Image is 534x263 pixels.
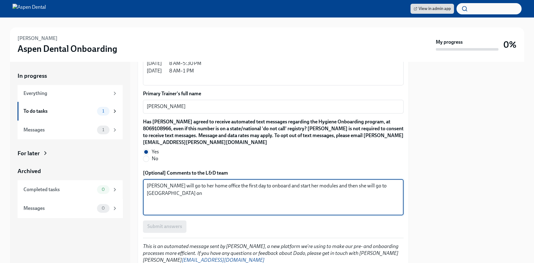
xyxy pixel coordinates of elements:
div: Everything [23,90,109,97]
h3: Aspen Dental Onboarding [18,43,117,54]
h3: 0% [503,39,516,50]
label: [Optional] Comments to the L&D team [143,170,404,176]
textarea: [PERSON_NAME] [147,103,400,110]
img: Aspen Dental [13,4,46,14]
a: In progress [18,72,123,80]
strong: My progress [436,39,463,46]
span: No [152,155,158,162]
a: Messages1 [18,121,123,139]
div: To do tasks [23,108,94,115]
div: For later [18,149,40,157]
div: Messages [23,127,94,133]
a: Messages0 [18,199,123,218]
a: View in admin app [410,4,454,14]
em: This is an automated message sent by [PERSON_NAME], a new platform we're using to make our pre- a... [143,243,399,263]
span: 0 [98,206,109,211]
a: Completed tasks0 [18,180,123,199]
h6: [PERSON_NAME] [18,35,58,42]
div: Messages [23,205,94,212]
label: Has [PERSON_NAME] agreed to receive automated text messages regarding the Hygiene Onboarding prog... [143,118,404,146]
div: Completed tasks [23,186,94,193]
span: 0 [98,187,109,192]
a: For later [18,149,123,157]
a: Everything [18,85,123,102]
label: Primary Trainer's full name [143,90,404,97]
span: 1 [99,127,108,132]
a: To do tasks1 [18,102,123,121]
textarea: [PERSON_NAME] will go to her home office the first day to onboard and start her modules and then ... [147,182,400,212]
span: Yes [152,148,159,155]
span: 1 [99,109,108,113]
a: Archived [18,167,123,175]
span: View in admin app [414,6,451,12]
a: [EMAIL_ADDRESS][DOMAIN_NAME] [182,257,265,263]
